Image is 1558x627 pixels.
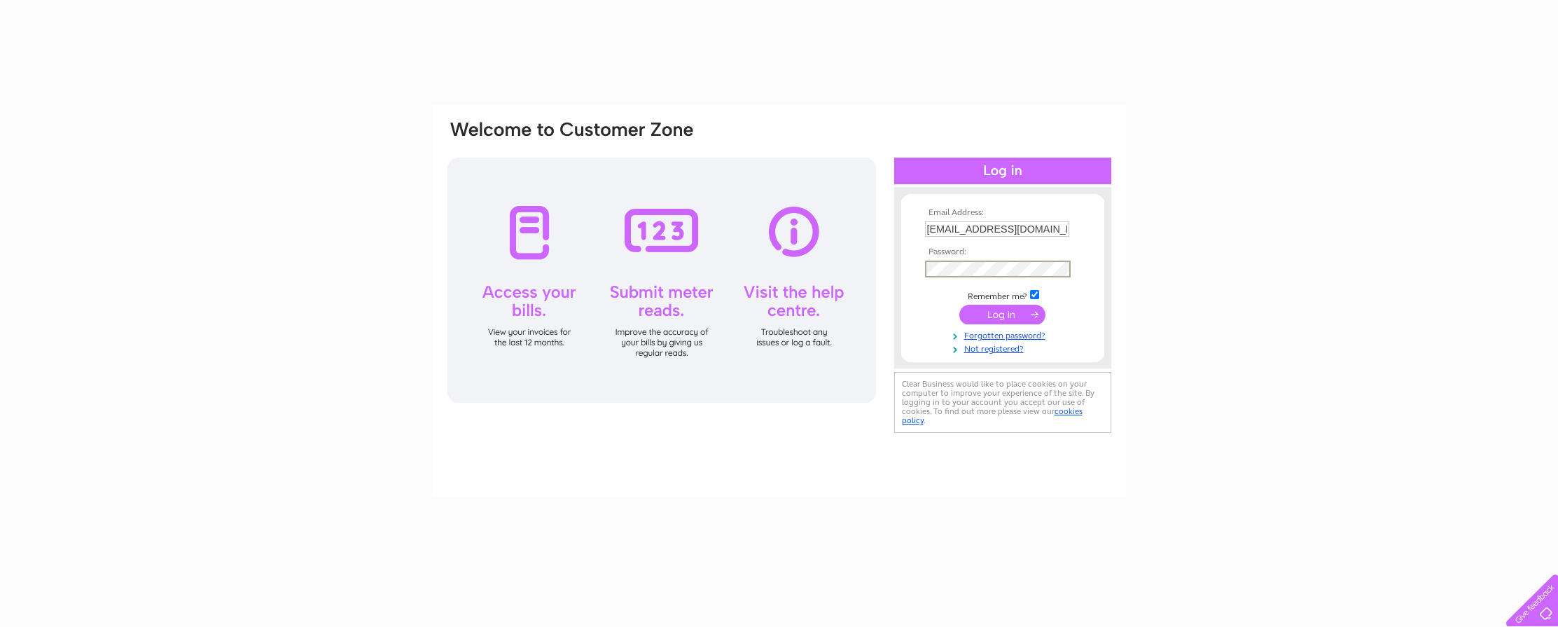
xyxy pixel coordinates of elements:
[959,305,1045,324] input: Submit
[902,406,1083,425] a: cookies policy
[894,372,1111,433] div: Clear Business would like to place cookies on your computer to improve your experience of the sit...
[921,288,1084,302] td: Remember me?
[921,247,1084,257] th: Password:
[921,208,1084,218] th: Email Address:
[925,341,1084,354] a: Not registered?
[925,328,1084,341] a: Forgotten password?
